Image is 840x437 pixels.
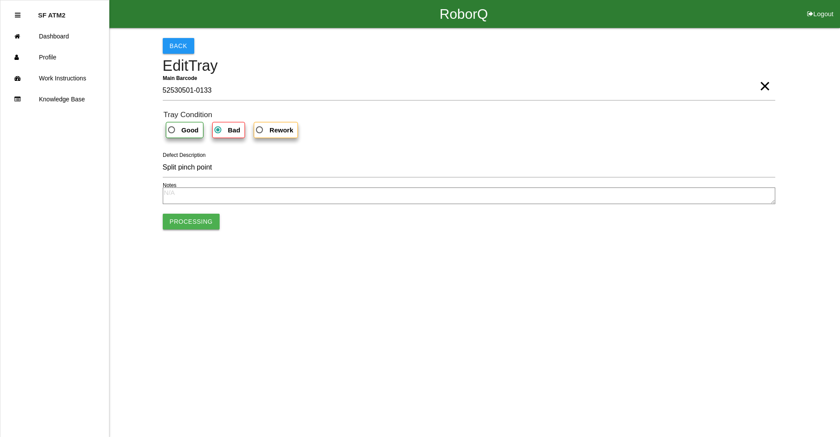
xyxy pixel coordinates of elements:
b: Main Barcode [163,75,197,81]
button: Processing [163,214,220,229]
button: Back [163,38,194,54]
b: Rework [269,126,293,134]
label: Notes [163,181,176,189]
span: Clear Input [759,69,770,86]
h4: Edit Tray [163,58,775,74]
input: Required [163,80,775,101]
a: Dashboard [0,26,109,47]
label: Defect Description [163,151,206,159]
b: Bad [228,126,240,134]
h6: Tray Condition [164,111,775,119]
p: SF ATM2 [38,5,66,19]
b: Good [182,126,199,134]
a: Work Instructions [0,68,109,89]
input: N/A [163,157,775,177]
a: Profile [0,47,109,68]
div: Close [15,5,21,26]
a: Knowledge Base [0,89,109,110]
